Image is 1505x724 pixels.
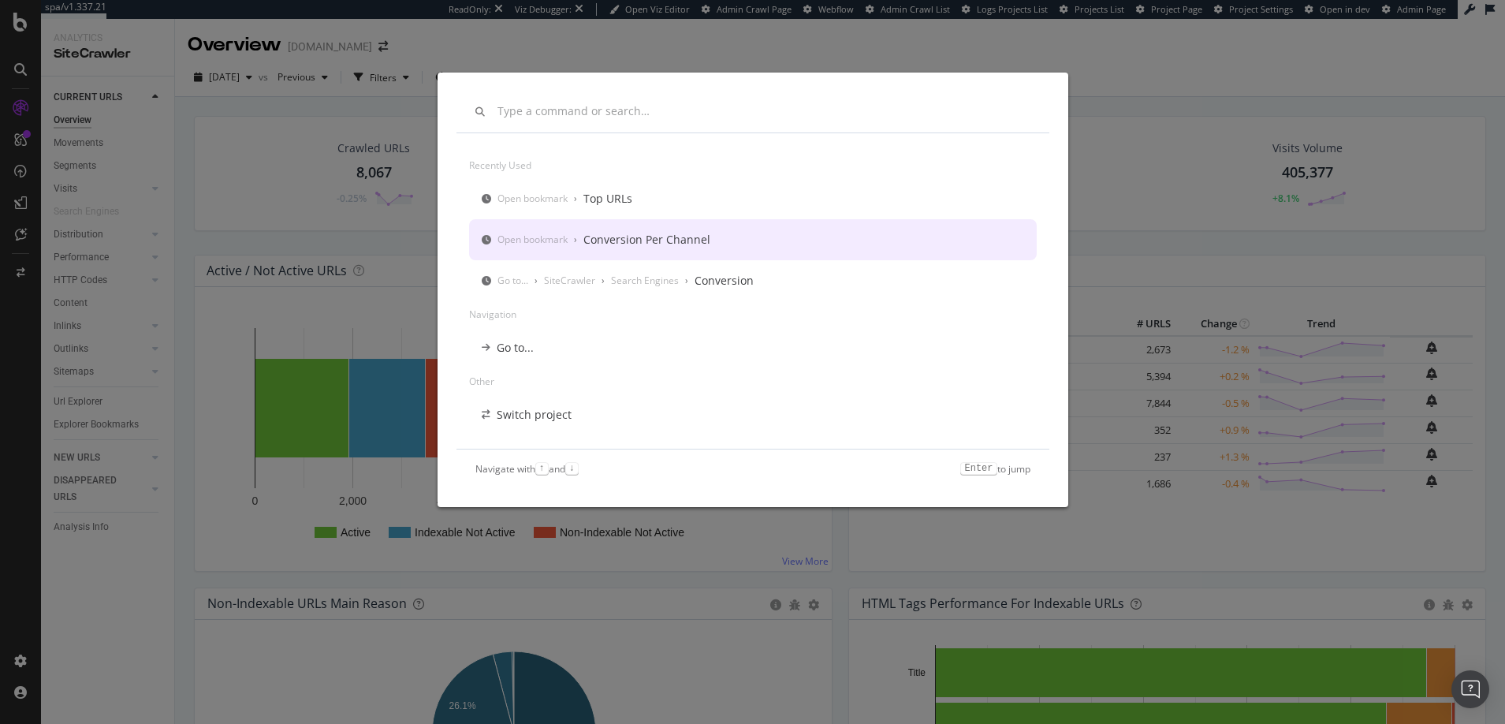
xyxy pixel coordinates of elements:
[497,340,534,356] div: Go to...
[544,274,595,287] div: SiteCrawler
[535,274,538,287] div: ›
[960,462,1030,476] div: to jump
[565,462,579,475] kbd: ↓
[695,273,754,289] div: Conversion
[475,462,579,476] div: Navigate with and
[469,301,1037,327] div: Navigation
[574,192,577,205] div: ›
[438,73,1068,507] div: modal
[574,233,577,246] div: ›
[497,233,568,246] div: Open bookmark
[583,191,632,207] div: Top URLs
[469,368,1037,394] div: Other
[497,407,572,423] div: Switch project
[497,192,568,205] div: Open bookmark
[469,152,1037,178] div: Recently used
[611,274,679,287] div: Search Engines
[960,462,997,475] kbd: Enter
[497,105,1030,118] input: Type a command or search…
[602,274,605,287] div: ›
[497,274,528,287] div: Go to...
[1451,670,1489,708] div: Open Intercom Messenger
[685,274,688,287] div: ›
[583,232,710,248] div: Conversion Per Channel
[535,462,549,475] kbd: ↑
[495,448,579,464] div: Open bookmark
